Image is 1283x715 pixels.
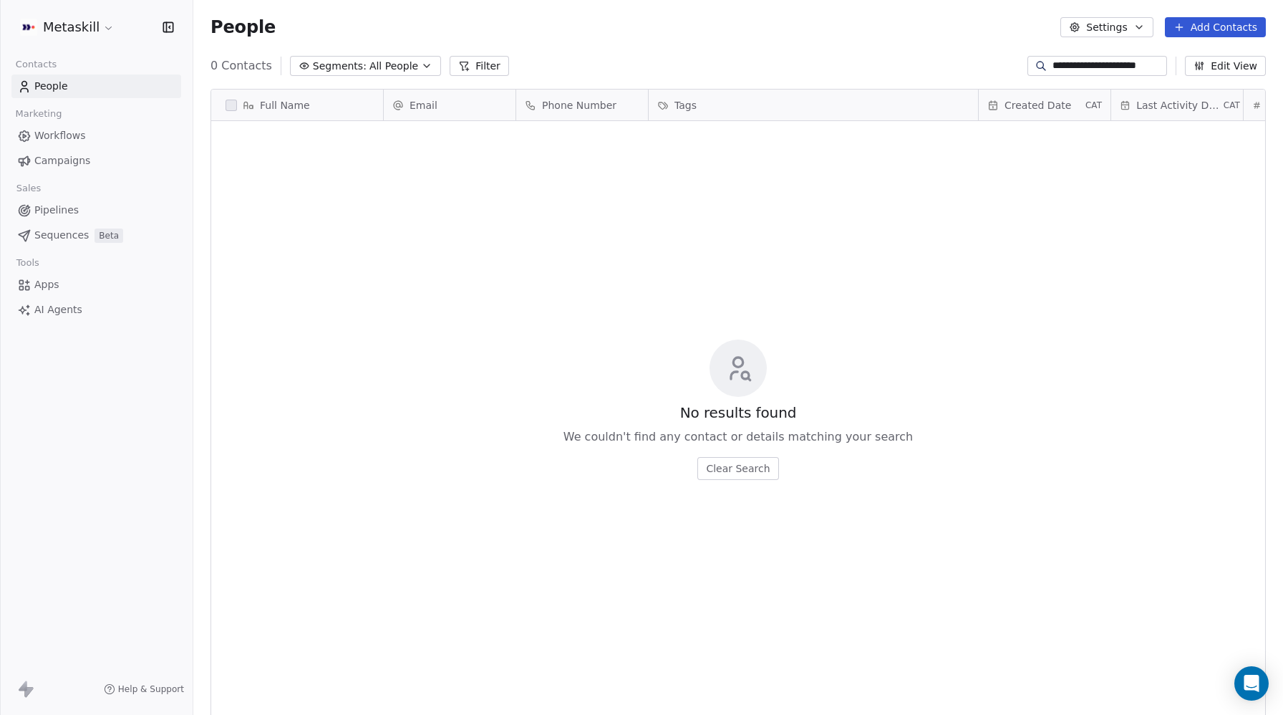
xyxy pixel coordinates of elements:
a: Help & Support [104,683,184,695]
span: Contacts [9,54,63,75]
span: Sequences [34,228,89,243]
a: Pipelines [11,198,181,222]
span: Beta [95,229,123,243]
span: 0 Contacts [210,57,272,75]
span: Help & Support [118,683,184,695]
span: Created Date [1004,98,1071,112]
button: Add Contacts [1165,17,1266,37]
span: Metaskill [43,18,100,37]
div: Phone Number [516,90,648,120]
a: SequencesBeta [11,224,181,247]
span: No results found [680,403,797,423]
span: Marketing [9,103,68,125]
span: Workflows [34,128,86,143]
button: Settings [1060,17,1153,37]
span: People [210,16,276,38]
div: grid [211,121,384,684]
span: Campaigns [34,153,90,168]
span: AI Agents [34,302,82,317]
span: Email [410,98,437,112]
span: Last Activity Date [1136,98,1221,112]
button: Edit View [1185,56,1266,76]
button: Filter [450,56,509,76]
span: Segments: [313,59,367,74]
span: People [34,79,68,94]
span: CAT [1224,100,1240,111]
div: Full Name [211,90,383,120]
span: All People [369,59,418,74]
a: People [11,75,181,98]
a: Workflows [11,124,181,148]
a: AI Agents [11,298,181,322]
span: Phone Number [542,98,616,112]
div: Last Activity DateCAT [1111,90,1243,120]
span: Sales [10,178,47,199]
button: Clear Search [697,457,778,480]
img: AVATAR%20METASKILL%20-%20Colori%20Positivo.png [20,19,37,36]
button: Metaskill [17,15,117,39]
div: Email [384,90,515,120]
a: Campaigns [11,149,181,173]
span: Tags [674,98,697,112]
div: Created DateCAT [979,90,1110,120]
span: Apps [34,277,59,292]
span: CAT [1085,100,1102,111]
span: Tools [10,252,45,274]
span: Full Name [260,98,310,112]
span: Pipelines [34,203,79,218]
div: Tags [649,90,978,120]
div: Open Intercom Messenger [1234,666,1269,701]
span: We couldn't find any contact or details matching your search [563,428,913,446]
a: Apps [11,273,181,297]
